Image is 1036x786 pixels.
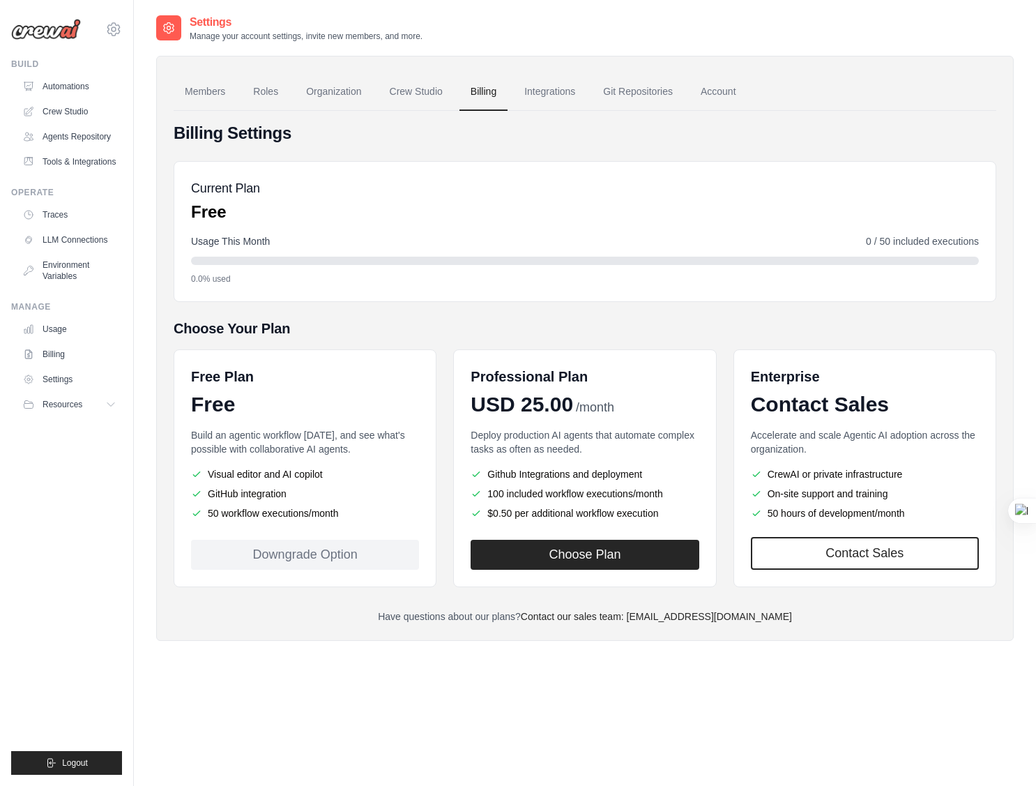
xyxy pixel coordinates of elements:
[174,319,996,338] h5: Choose Your Plan
[471,428,699,456] p: Deploy production AI agents that automate complex tasks as often as needed.
[17,343,122,365] a: Billing
[866,234,979,248] span: 0 / 50 included executions
[471,367,588,386] h6: Professional Plan
[62,757,88,769] span: Logout
[11,59,122,70] div: Build
[17,254,122,287] a: Environment Variables
[191,273,231,285] span: 0.0% used
[471,540,699,570] button: Choose Plan
[191,367,254,386] h6: Free Plan
[459,73,508,111] a: Billing
[191,392,419,417] div: Free
[751,537,979,570] a: Contact Sales
[191,201,260,223] p: Free
[11,751,122,775] button: Logout
[174,610,996,623] p: Have questions about our plans?
[174,73,236,111] a: Members
[471,487,699,501] li: 100 included workflow executions/month
[11,19,81,40] img: Logo
[751,467,979,481] li: CrewAI or private infrastructure
[751,487,979,501] li: On-site support and training
[43,399,82,410] span: Resources
[191,487,419,501] li: GitHub integration
[190,31,422,42] p: Manage your account settings, invite new members, and more.
[11,301,122,312] div: Manage
[521,611,792,622] a: Contact our sales team: [EMAIL_ADDRESS][DOMAIN_NAME]
[190,14,422,31] h2: Settings
[17,151,122,173] a: Tools & Integrations
[751,506,979,520] li: 50 hours of development/month
[191,234,270,248] span: Usage This Month
[471,467,699,481] li: Github Integrations and deployment
[379,73,454,111] a: Crew Studio
[17,393,122,416] button: Resources
[191,428,419,456] p: Build an agentic workflow [DATE], and see what's possible with collaborative AI agents.
[11,187,122,198] div: Operate
[592,73,684,111] a: Git Repositories
[751,428,979,456] p: Accelerate and scale Agentic AI adoption across the organization.
[191,506,419,520] li: 50 workflow executions/month
[191,467,419,481] li: Visual editor and AI copilot
[17,126,122,148] a: Agents Repository
[17,100,122,123] a: Crew Studio
[174,122,996,144] h4: Billing Settings
[751,392,979,417] div: Contact Sales
[471,392,573,417] span: USD 25.00
[17,368,122,391] a: Settings
[17,75,122,98] a: Automations
[295,73,372,111] a: Organization
[191,179,260,198] h5: Current Plan
[242,73,289,111] a: Roles
[17,318,122,340] a: Usage
[17,204,122,226] a: Traces
[17,229,122,251] a: LLM Connections
[513,73,586,111] a: Integrations
[471,506,699,520] li: $0.50 per additional workflow execution
[751,367,979,386] h6: Enterprise
[191,540,419,570] div: Downgrade Option
[576,398,614,417] span: /month
[690,73,747,111] a: Account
